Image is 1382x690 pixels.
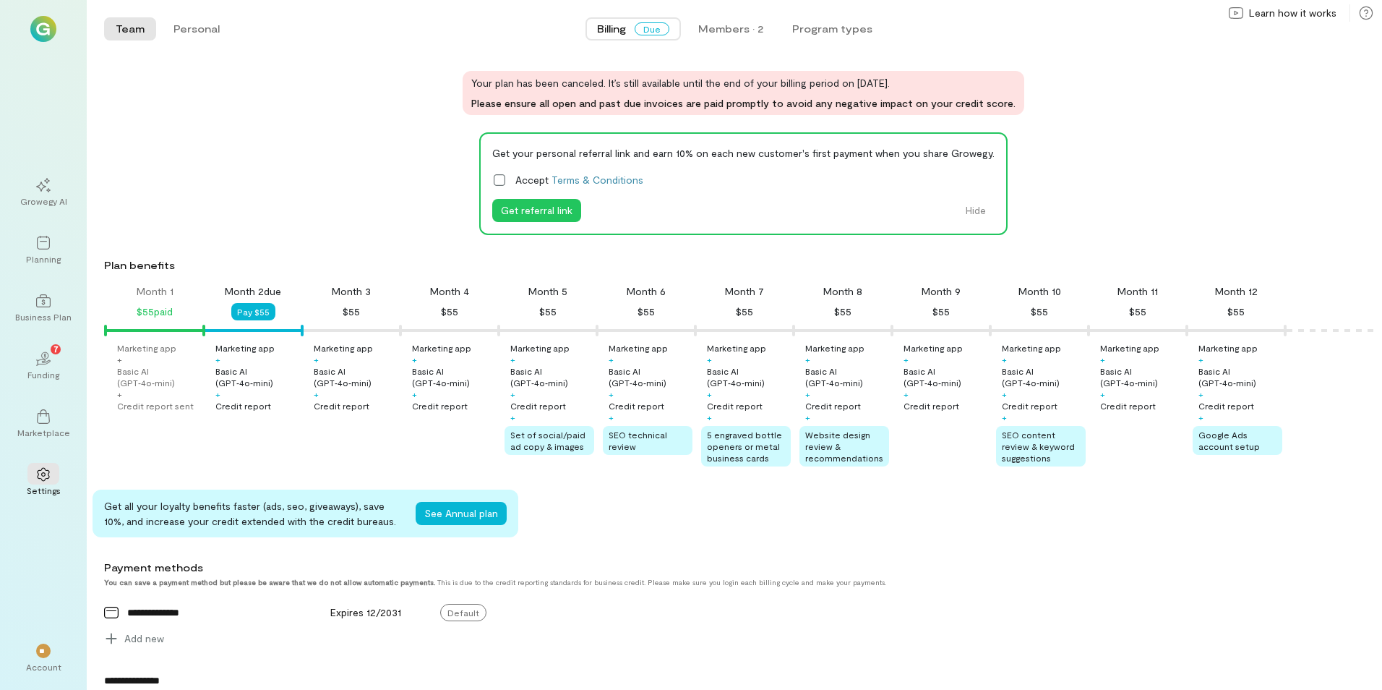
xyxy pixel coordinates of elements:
[904,400,959,412] div: Credit report
[17,398,69,450] a: Marketplace
[834,303,851,320] div: $55
[314,342,373,354] div: Marketing app
[314,388,319,400] div: +
[17,166,69,218] a: Growegy AI
[585,17,681,41] button: BillingDue
[1100,400,1156,412] div: Credit report
[412,365,496,388] div: Basic AI (GPT‑4o‑mini)
[957,199,995,222] button: Hide
[492,145,995,161] div: Get your personal referral link and earn 10% on each new customer's first payment when you share ...
[609,400,664,412] div: Credit report
[1198,388,1203,400] div: +
[1002,412,1007,423] div: +
[215,365,299,388] div: Basic AI (GPT‑4o‑mini)
[430,284,469,299] div: Month 4
[707,354,712,365] div: +
[510,430,585,451] span: Set of social/paid ad copy & images
[1002,354,1007,365] div: +
[1018,284,1061,299] div: Month 10
[1100,342,1159,354] div: Marketing app
[17,427,70,438] div: Marketplace
[627,284,666,299] div: Month 6
[314,400,369,412] div: Credit report
[510,365,594,388] div: Basic AI (GPT‑4o‑mini)
[26,253,61,265] div: Planning
[609,430,667,451] span: SEO technical review
[440,604,486,621] span: Default
[215,354,220,365] div: +
[162,17,231,41] button: Personal
[117,365,201,388] div: Basic AI (GPT‑4o‑mini)
[1227,303,1245,320] div: $55
[515,172,643,187] span: Accept
[1198,400,1254,412] div: Credit report
[17,282,69,334] a: Business Plan
[26,661,61,673] div: Account
[27,485,61,496] div: Settings
[1002,400,1057,412] div: Credit report
[117,388,122,400] div: +
[215,342,275,354] div: Marketing app
[17,456,69,508] a: Settings
[1100,365,1184,388] div: Basic AI (GPT‑4o‑mini)
[638,303,655,320] div: $55
[20,195,67,207] div: Growegy AI
[314,365,398,388] div: Basic AI (GPT‑4o‑mini)
[104,258,1376,273] div: Plan benefits
[725,284,764,299] div: Month 7
[1002,388,1007,400] div: +
[412,342,471,354] div: Marketing app
[215,388,220,400] div: +
[805,388,810,400] div: +
[805,430,883,463] span: Website design review & recommendations
[441,303,458,320] div: $55
[1129,303,1146,320] div: $55
[1198,342,1258,354] div: Marketing app
[551,174,643,186] a: Terms & Conditions
[17,340,69,392] a: Funding
[1198,412,1203,423] div: +
[15,311,72,323] div: Business Plan
[1198,430,1260,451] span: Google Ads account setup
[137,284,173,299] div: Month 1
[707,365,791,388] div: Basic AI (GPT‑4o‑mini)
[510,400,566,412] div: Credit report
[805,342,864,354] div: Marketing app
[904,342,963,354] div: Marketing app
[1198,365,1282,388] div: Basic AI (GPT‑4o‑mini)
[904,388,909,400] div: +
[416,502,507,525] button: See Annual plan
[314,354,319,365] div: +
[117,342,176,354] div: Marketing app
[1198,354,1203,365] div: +
[231,303,275,320] button: Pay $55
[412,400,468,412] div: Credit report
[412,388,417,400] div: +
[124,631,164,646] span: Add new
[510,342,570,354] div: Marketing app
[104,17,156,41] button: Team
[330,606,401,618] span: Expires 12/2031
[104,578,435,587] strong: You can save a payment method but please be aware that we do not allow automatic payments.
[597,22,626,36] span: Billing
[528,284,567,299] div: Month 5
[1249,6,1336,20] span: Learn how it works
[1215,284,1258,299] div: Month 12
[805,400,861,412] div: Credit report
[225,284,281,299] div: Month 2 due
[904,365,987,388] div: Basic AI (GPT‑4o‑mini)
[510,354,515,365] div: +
[781,17,884,41] button: Program types
[539,303,557,320] div: $55
[687,17,775,41] button: Members · 2
[922,284,961,299] div: Month 9
[1100,354,1105,365] div: +
[707,430,782,463] span: 5 engraved bottle openers or metal business cards
[707,388,712,400] div: +
[471,96,1016,111] span: Please ensure all open and past due invoices are paid promptly to avoid any negative impact on yo...
[609,365,692,388] div: Basic AI (GPT‑4o‑mini)
[1002,342,1061,354] div: Marketing app
[117,400,194,412] div: Credit report sent
[805,365,889,388] div: Basic AI (GPT‑4o‑mini)
[104,561,1248,575] div: Payment methods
